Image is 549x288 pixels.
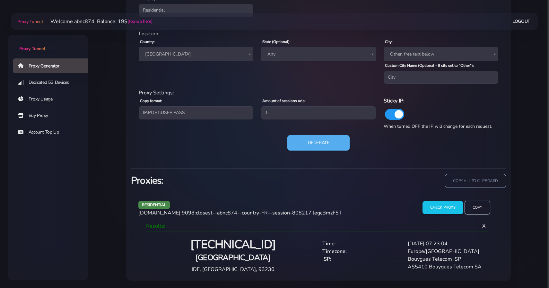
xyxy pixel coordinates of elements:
a: Proxy Tunnel [8,35,88,52]
iframe: Webchat Widget [518,257,541,280]
span: Results: [146,223,165,230]
a: Logout [512,15,530,27]
h6: Sticky IP: [384,97,498,105]
a: Buy Proxy [13,108,93,123]
a: Proxy Usage [13,92,93,107]
h3: Proxies: [131,174,315,187]
span: Proxy Tunnel [19,46,45,52]
span: residential [138,201,170,209]
a: (top-up here) [127,18,152,25]
span: France [139,47,253,61]
span: Any [265,50,372,59]
div: Bouygues Telecom ISP [404,255,489,263]
label: Custom City Name (Optional - If city set to "Other"): [385,63,474,68]
a: Proxy Generator [13,58,93,73]
span: X [477,217,491,235]
div: AS5410 Bouygues Telecom SA [404,263,489,271]
label: Copy format: [140,98,162,104]
a: Proxy Tunnel [16,16,43,27]
div: Location: [135,30,502,38]
input: Check Proxy [423,201,463,214]
span: Other, free text below [388,50,494,59]
label: State (Optional): [262,39,291,45]
div: Time: [318,240,404,248]
span: IDF, [GEOGRAPHIC_DATA], 93230 [192,266,274,273]
span: [DOMAIN_NAME]:9098:closest--abnc874--country-FR--session-808217:legcBmzF5T [138,209,342,216]
input: Copy [465,201,490,214]
div: Proxy Settings: [135,89,502,97]
a: Account Top Up [13,125,93,140]
label: Amount of sessions urls: [262,98,306,104]
input: City [384,71,498,84]
div: Timezone: [318,248,404,255]
div: ISP: [318,255,404,263]
div: [DATE] 07:23:04 [404,240,489,248]
span: Any [261,47,376,61]
label: City: [385,39,393,45]
label: Country: [140,39,155,45]
h2: [TECHNICAL_ID] [151,237,315,252]
span: Other, free text below [384,47,498,61]
div: Europe/[GEOGRAPHIC_DATA] [404,248,489,255]
li: Welcome abnc874. Balance: 19$ [43,18,152,25]
h4: [GEOGRAPHIC_DATA] [151,252,315,263]
span: France [143,50,249,59]
span: Proxy Tunnel [17,19,43,25]
a: Dedicated 5G Devices [13,75,93,90]
button: Generate [287,135,350,151]
input: copy all to clipboard [445,174,506,188]
span: When turned OFF the IP will change for each request. [384,123,492,129]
